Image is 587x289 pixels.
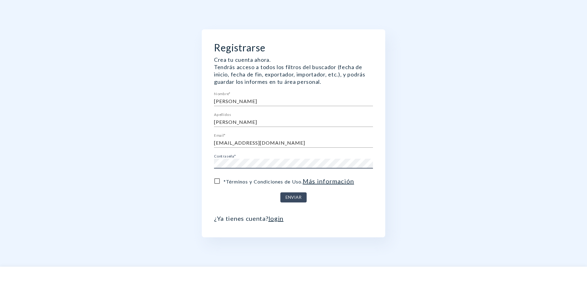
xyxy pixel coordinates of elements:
[214,134,226,137] label: Email*
[223,176,354,186] span: * Términos y Condiciones de Uso .
[214,56,373,63] p: Crea tu cuenta ahora.
[214,92,231,96] label: Nombre*
[303,177,354,185] a: Más información
[214,113,231,117] label: Apellidos
[214,42,373,54] h2: Registrarse
[214,154,236,158] label: Contraseña*
[268,215,284,222] a: login
[286,194,301,201] span: Enviar
[214,215,373,222] p: ¿Ya tienes cuenta?
[280,192,307,202] button: Enviar
[214,63,373,85] p: Tendrás acceso a todos los filtros del buscador (fecha de inicio, fecha de fin, exportador, impor...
